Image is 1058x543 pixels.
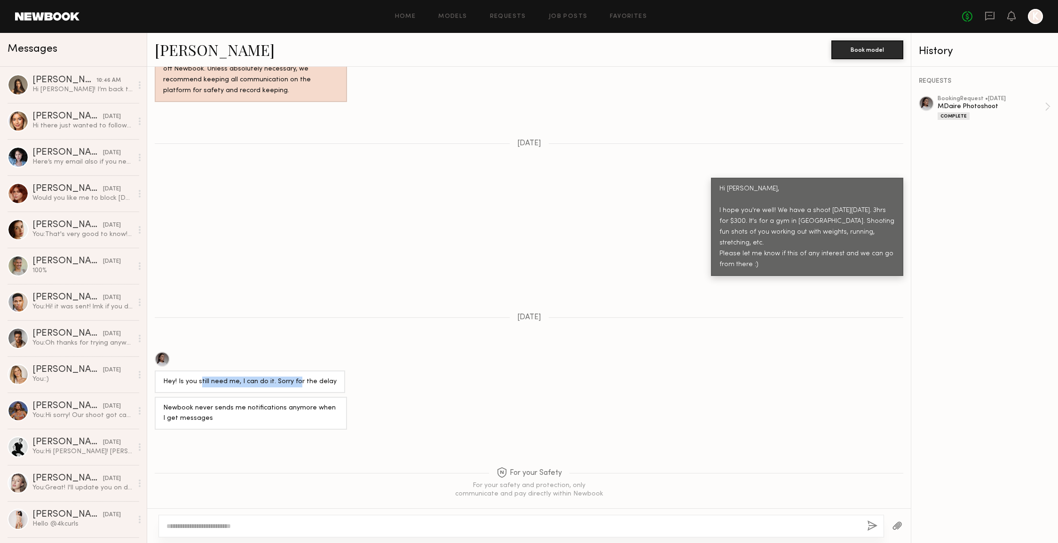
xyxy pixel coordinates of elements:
[919,78,1050,85] div: REQUESTS
[103,257,121,266] div: [DATE]
[938,112,970,120] div: Complete
[32,76,96,85] div: [PERSON_NAME]
[32,148,103,157] div: [PERSON_NAME]
[32,365,103,375] div: [PERSON_NAME]
[96,76,121,85] div: 10:46 AM
[32,85,133,94] div: Hi [PERSON_NAME]! I’m back to town on [DATE]. let me know if anything comes up on those dates. th...
[32,220,103,230] div: [PERSON_NAME]
[32,375,133,384] div: You: :)
[103,366,121,375] div: [DATE]
[103,112,121,121] div: [DATE]
[719,184,895,270] div: Hi [PERSON_NAME], I hope you're well! We have a shoot [DATE][DATE]. 3hrs for $300. It's for a gym...
[32,257,103,266] div: [PERSON_NAME]
[32,302,133,311] div: You: Hi! it was sent! lmk if you didn't get it
[32,510,103,519] div: [PERSON_NAME]
[438,14,467,20] a: Models
[32,293,103,302] div: [PERSON_NAME]
[163,403,339,425] div: Newbook never sends me notifications anymore when I get messages
[32,519,133,528] div: Hello @4kcurls
[454,481,604,498] div: For your safety and protection, only communicate and pay directly within Newbook
[610,14,647,20] a: Favorites
[103,293,121,302] div: [DATE]
[32,329,103,338] div: [PERSON_NAME]
[497,467,562,479] span: For your Safety
[32,447,133,456] div: You: Hi [PERSON_NAME]! [PERSON_NAME] here from [GEOGRAPHIC_DATA]. I wanted to see if you were int...
[32,266,133,275] div: 100%
[103,511,121,519] div: [DATE]
[32,121,133,130] div: Hi there just wanted to follow up on this one
[103,474,121,483] div: [DATE]
[103,402,121,411] div: [DATE]
[938,96,1045,102] div: booking Request • [DATE]
[1028,9,1043,24] a: K
[32,483,133,492] div: You: Great! I'll update you on details asap let me know the best number to reach you so we can se...
[103,221,121,230] div: [DATE]
[831,45,903,53] a: Book model
[919,46,1050,57] div: History
[32,411,133,420] div: You: Hi sorry! Our shoot got cancelled
[32,438,103,447] div: [PERSON_NAME]
[32,474,103,483] div: [PERSON_NAME]
[32,157,133,166] div: Here’s my email also if you need to confirm everything: [EMAIL_ADDRESS][DOMAIN_NAME]
[155,39,275,60] a: [PERSON_NAME]
[490,14,526,20] a: Requests
[103,185,121,194] div: [DATE]
[103,438,121,447] div: [DATE]
[32,230,133,239] div: You: That's very good to know! I'll run that by the team. THX
[831,40,903,59] button: Book model
[163,53,339,96] div: Hey! Looks like you’re trying to take the conversation off Newbook. Unless absolutely necessary, ...
[32,184,103,194] div: [PERSON_NAME]
[938,96,1050,120] a: bookingRequest •[DATE]MDaire PhotoshootComplete
[32,194,133,203] div: Would you like me to block [DATE] in my calendar? 🙃
[32,338,133,347] div: You: Oh thanks for trying anyways. We'll try for next time.
[103,330,121,338] div: [DATE]
[517,314,541,322] span: [DATE]
[32,112,103,121] div: [PERSON_NAME]
[395,14,416,20] a: Home
[517,140,541,148] span: [DATE]
[549,14,588,20] a: Job Posts
[163,377,337,387] div: Hey! Is you still need me, I can do it. Sorry for the delay
[103,149,121,157] div: [DATE]
[938,102,1045,111] div: MDaire Photoshoot
[32,401,103,411] div: [PERSON_NAME]
[8,44,57,55] span: Messages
